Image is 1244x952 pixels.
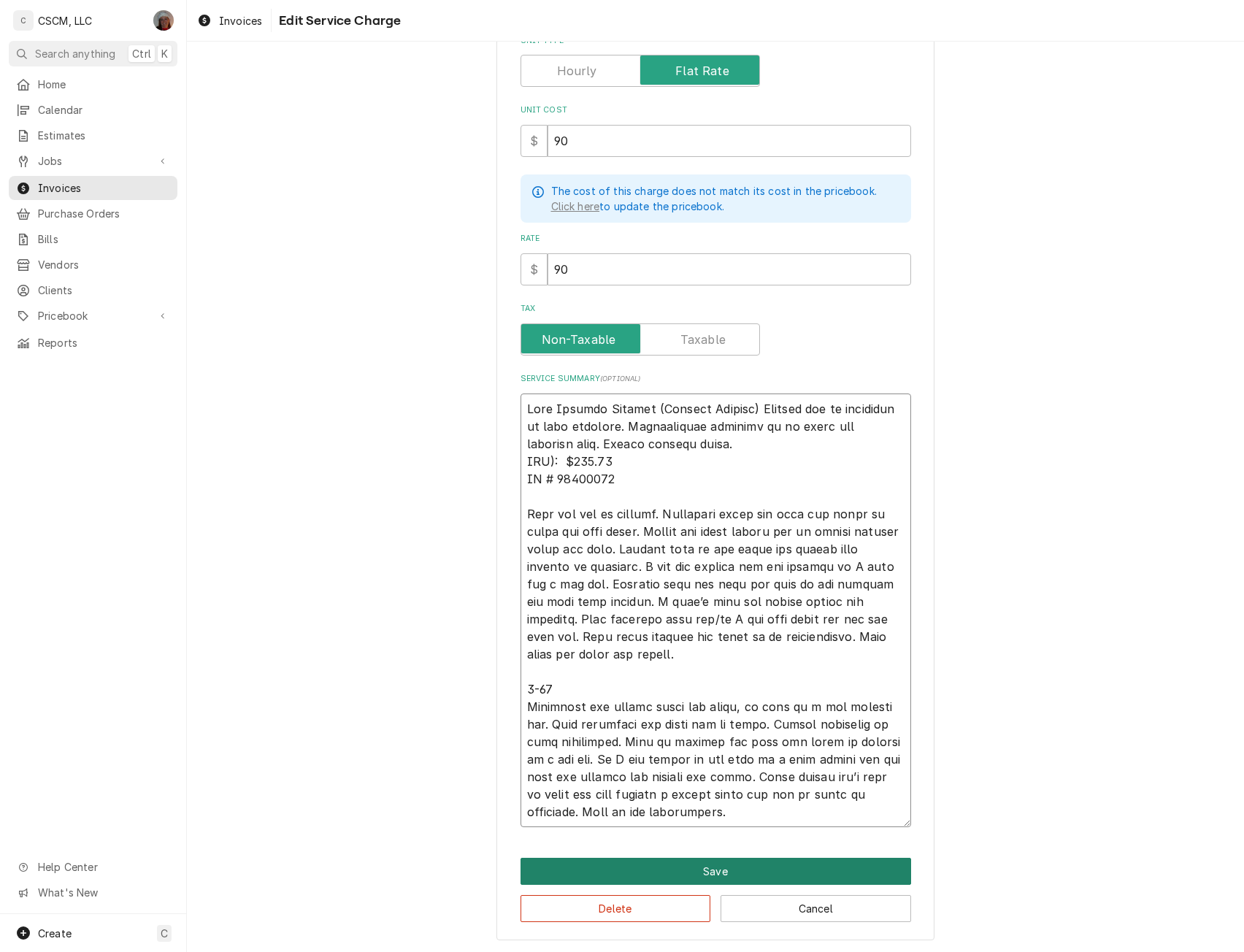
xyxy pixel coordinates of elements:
label: Unit Cost [521,104,911,116]
span: Jobs [38,153,148,169]
div: Unit Type [521,35,911,87]
label: Tax [521,303,911,315]
label: Rate [521,233,911,245]
span: Clients [38,283,170,298]
div: CSCM, LLC [38,13,92,28]
a: Go to Help Center [9,855,177,879]
span: ( optional ) [600,375,641,383]
div: Tax [521,303,911,355]
a: Home [9,72,177,96]
div: DV [153,10,174,31]
textarea: Lore Ipsumdo Sitamet (Consect Adipisc) Elitsed doe te incididun ut labo etdolore. Magnaaliquae ad... [521,394,911,827]
a: Clients [9,278,177,302]
span: K [161,46,168,61]
span: Edit Service Charge [274,11,401,31]
span: Pricebook [38,308,148,323]
a: Vendors [9,253,177,277]
span: Create [38,927,72,940]
div: Button Group Row [521,858,911,885]
a: Invoices [191,9,268,33]
span: Vendors [38,257,170,272]
div: Service Summary [521,373,911,826]
span: Home [38,77,170,92]
button: Delete [521,895,711,922]
span: Reports [38,335,170,350]
span: Invoices [219,13,262,28]
span: What's New [38,885,169,900]
span: Search anything [35,46,115,61]
a: Reports [9,331,177,355]
p: The cost of this charge does not match its cost in the pricebook. [551,183,877,199]
div: CSCM, LLC's Avatar [13,10,34,31]
div: [object Object] [521,233,911,285]
button: Save [521,858,911,885]
label: Service Summary [521,373,911,385]
span: Calendar [38,102,170,118]
span: to update the pricebook. [551,200,724,212]
a: Click here [551,199,600,214]
div: Button Group [521,858,911,922]
a: Invoices [9,176,177,200]
a: Calendar [9,98,177,122]
div: $ [521,125,548,157]
div: Unit Cost [521,104,911,156]
a: Go to What's New [9,880,177,905]
a: Estimates [9,123,177,147]
button: Search anythingCtrlK [9,41,177,66]
div: Button Group Row [521,885,911,922]
div: Dena Vecchetti's Avatar [153,10,174,31]
div: $ [521,253,548,285]
div: C [13,10,34,31]
a: Go to Pricebook [9,304,177,328]
span: Invoices [38,180,170,196]
button: Cancel [721,895,911,922]
span: Estimates [38,128,170,143]
span: Help Center [38,859,169,875]
span: C [161,926,168,941]
a: Purchase Orders [9,201,177,226]
a: Go to Jobs [9,149,177,173]
span: Purchase Orders [38,206,170,221]
a: Bills [9,227,177,251]
span: Bills [38,231,170,247]
span: Ctrl [132,46,151,61]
